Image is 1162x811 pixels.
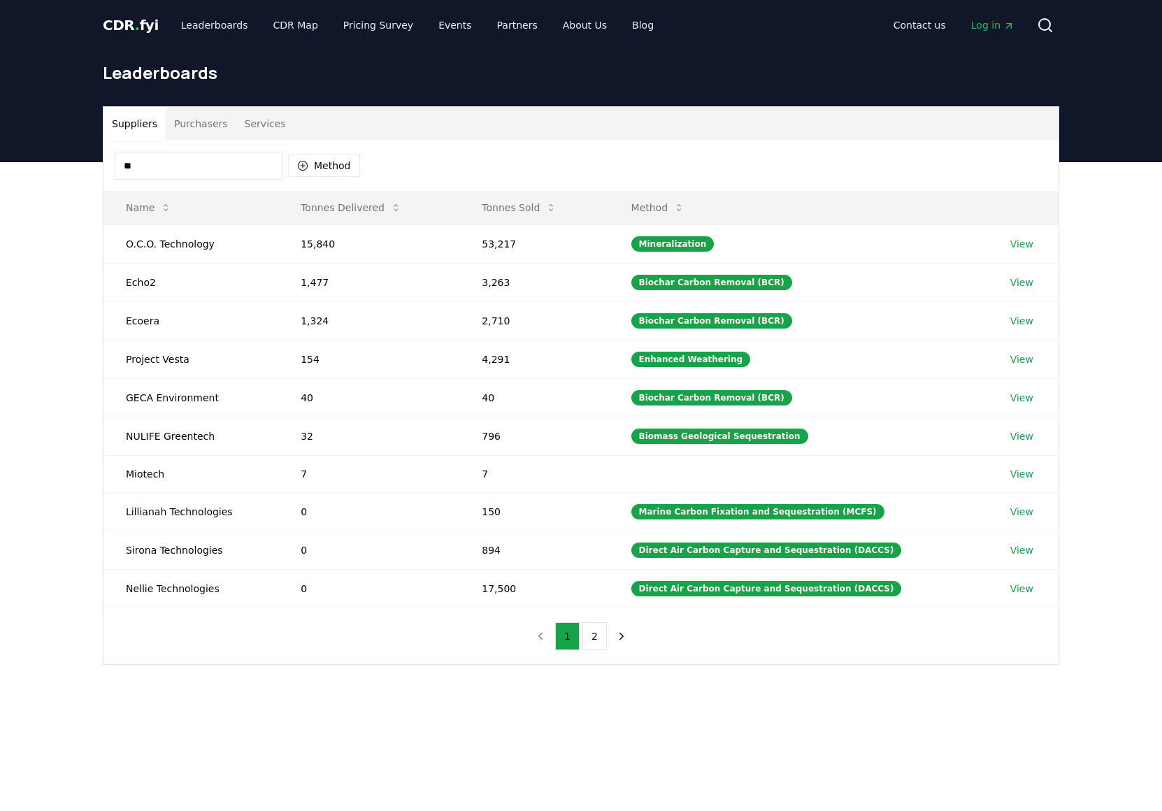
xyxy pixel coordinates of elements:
a: View [1010,237,1033,251]
td: Sirona Technologies [103,531,278,569]
nav: Main [170,13,665,38]
td: Echo2 [103,263,278,301]
a: Pricing Survey [332,13,424,38]
td: 3,263 [459,263,608,301]
span: Log in [971,18,1014,32]
div: Biochar Carbon Removal (BCR) [631,313,792,329]
td: 53,217 [459,224,608,263]
a: View [1010,391,1033,405]
div: Enhanced Weathering [631,352,751,367]
nav: Main [882,13,1026,38]
td: 2,710 [459,301,608,340]
a: View [1010,582,1033,596]
td: 894 [459,531,608,569]
div: Marine Carbon Fixation and Sequestration (MCFS) [631,504,884,519]
td: 154 [278,340,459,378]
div: Direct Air Carbon Capture and Sequestration (DACCS) [631,543,902,558]
a: View [1010,352,1033,366]
a: CDR Map [262,13,329,38]
td: 17,500 [459,569,608,608]
h1: Leaderboards [103,62,1059,84]
td: Project Vesta [103,340,278,378]
td: NULIFE Greentech [103,417,278,455]
td: 150 [459,492,608,531]
td: GECA Environment [103,378,278,417]
a: View [1010,543,1033,557]
button: Name [115,194,182,222]
button: Tonnes Sold [471,194,568,222]
span: . [135,17,140,34]
a: Blog [621,13,665,38]
td: 7 [459,455,608,492]
td: Nellie Technologies [103,569,278,608]
a: CDR.fyi [103,15,159,35]
a: View [1010,275,1033,289]
a: Log in [960,13,1026,38]
button: Method [288,155,360,177]
button: 1 [555,622,580,650]
a: Events [427,13,482,38]
div: Direct Air Carbon Capture and Sequestration (DACCS) [631,581,902,596]
button: Method [620,194,696,222]
a: Partners [486,13,549,38]
td: Lillianah Technologies [103,492,278,531]
td: 15,840 [278,224,459,263]
td: 1,477 [278,263,459,301]
td: Miotech [103,455,278,492]
button: 2 [582,622,607,650]
div: Biochar Carbon Removal (BCR) [631,275,792,290]
td: 40 [278,378,459,417]
div: Mineralization [631,236,715,252]
td: 0 [278,569,459,608]
a: About Us [552,13,618,38]
a: View [1010,314,1033,328]
td: 796 [459,417,608,455]
a: Contact us [882,13,957,38]
a: View [1010,505,1033,519]
a: View [1010,467,1033,481]
button: Services [236,107,294,141]
a: Leaderboards [170,13,259,38]
td: 0 [278,531,459,569]
td: Ecoera [103,301,278,340]
td: 7 [278,455,459,492]
button: Purchasers [166,107,236,141]
td: 32 [278,417,459,455]
button: next page [610,622,633,650]
div: Biomass Geological Sequestration [631,429,808,444]
span: CDR fyi [103,17,159,34]
td: 4,291 [459,340,608,378]
button: Tonnes Delivered [289,194,413,222]
td: 40 [459,378,608,417]
td: O.C.O. Technology [103,224,278,263]
div: Biochar Carbon Removal (BCR) [631,390,792,405]
button: Suppliers [103,107,166,141]
td: 1,324 [278,301,459,340]
a: View [1010,429,1033,443]
td: 0 [278,492,459,531]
